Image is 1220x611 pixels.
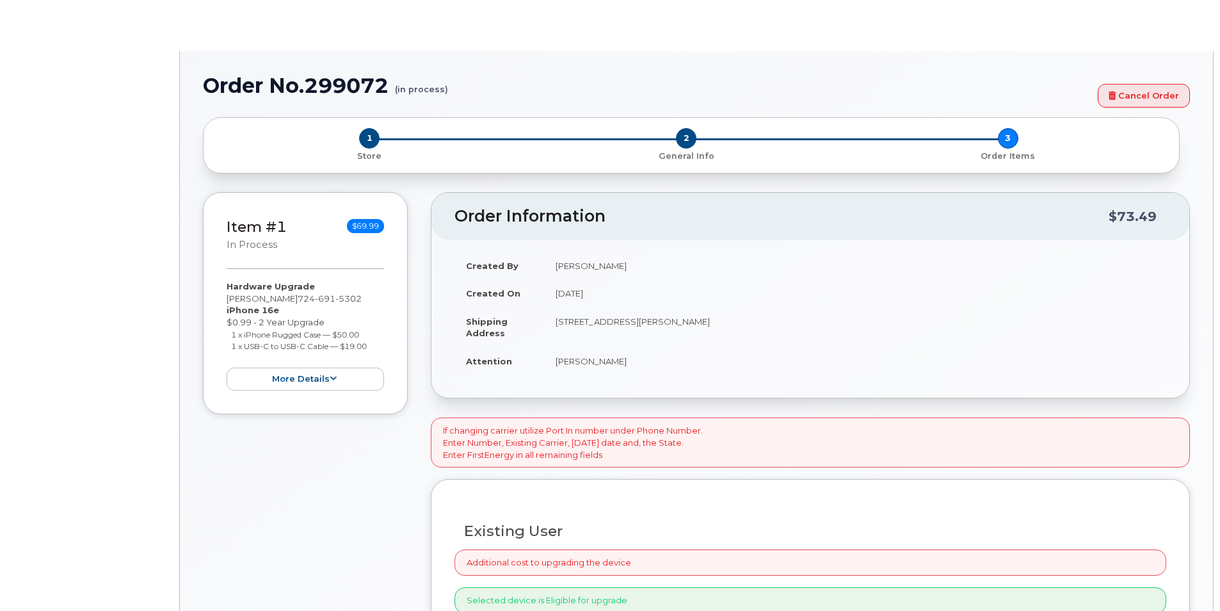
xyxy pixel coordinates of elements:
p: Store [219,151,520,162]
h2: Order Information [454,208,1109,225]
strong: Shipping Address [466,316,508,339]
p: General Info [531,151,842,162]
span: 2 [676,128,696,149]
td: [STREET_ADDRESS][PERSON_NAME] [544,307,1166,347]
span: $69.99 [347,219,384,233]
p: If changing carrier utilize Port In number under Phone Number. Enter Number, Existing Carrier, [D... [443,425,703,460]
h3: Existing User [464,523,1157,539]
strong: Created On [466,288,520,298]
div: [PERSON_NAME] $0.99 - 2 Year Upgrade [227,281,384,391]
span: 724 [298,293,362,304]
small: 1 x USB-C to USB-C Cable — $19.00 [231,341,367,351]
a: 2 General Info [526,149,847,162]
small: in process [227,239,277,250]
td: [PERSON_NAME] [544,252,1166,280]
strong: Created By [466,261,518,271]
small: 1 x iPhone Rugged Case — $50.00 [231,330,359,339]
div: $73.49 [1109,204,1157,229]
span: 691 [315,293,335,304]
button: more details [227,368,384,391]
div: Additional cost to upgrading the device [454,550,1166,576]
span: 5302 [335,293,362,304]
strong: Hardware Upgrade [227,281,315,291]
a: Cancel Order [1098,84,1190,108]
td: [PERSON_NAME] [544,347,1166,375]
a: Item #1 [227,218,287,236]
td: [DATE] [544,279,1166,307]
strong: Attention [466,356,512,366]
h1: Order No.299072 [203,74,1091,97]
strong: iPhone 16e [227,305,279,315]
small: (in process) [395,74,448,94]
a: 1 Store [214,149,526,162]
span: 1 [359,128,380,149]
